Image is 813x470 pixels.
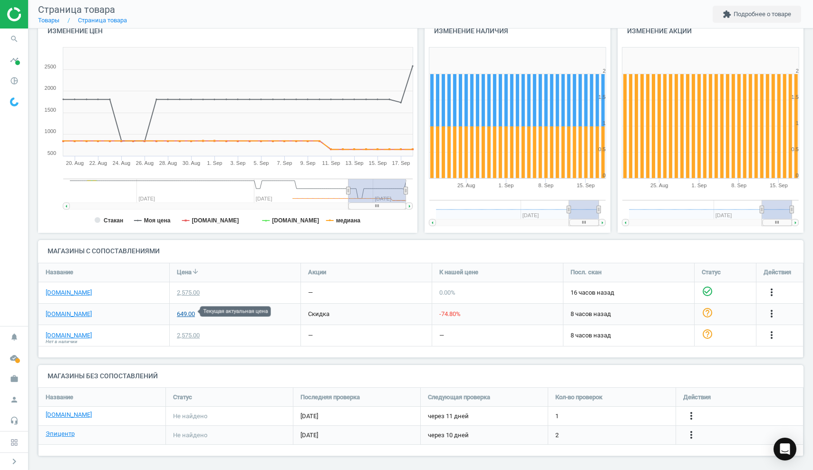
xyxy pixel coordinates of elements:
span: -74.80 % [439,310,461,317]
a: Эпицентр [46,430,75,438]
span: 16 часов назад [571,288,687,297]
tspan: медиана [336,217,360,224]
tspan: 28. Aug [159,160,177,166]
button: more_vert [766,329,777,342]
i: extension [723,10,731,19]
a: [DOMAIN_NAME] [46,288,92,297]
tspan: 15. Sep [577,182,595,188]
div: — [439,331,444,340]
text: 1500 [45,107,56,113]
tspan: 8. Sep [538,182,553,188]
text: 0 [602,173,605,178]
tspan: Моя цена [144,217,171,224]
tspan: 30. Aug [183,160,200,166]
i: check_circle_outline [702,286,713,297]
span: 8 часов назад [571,310,687,318]
tspan: 1. Sep [498,182,513,188]
text: 2 [602,68,605,74]
i: search [5,30,23,48]
i: cloud_done [5,349,23,367]
span: Нет в наличии [46,338,77,345]
i: notifications [5,328,23,346]
a: [DOMAIN_NAME] [46,411,92,419]
div: 649.00 [177,310,195,318]
i: arrow_downward [192,268,199,275]
tspan: 3. Sep [231,160,246,166]
span: Действия [683,393,711,402]
i: work [5,370,23,388]
tspan: 25. Aug [457,182,475,188]
span: 0.00 % [439,289,455,296]
span: 1 [555,412,559,421]
a: [DOMAIN_NAME] [46,331,92,340]
span: скидка [308,310,329,317]
span: через 11 дней [428,412,469,421]
i: help_outline [702,307,713,318]
text: 500 [48,150,56,156]
span: через 10 дней [428,431,469,440]
i: chevron_right [9,456,20,467]
i: more_vert [766,308,777,319]
tspan: 15. Sep [770,182,788,188]
span: Следующая проверка [428,393,490,402]
text: 2500 [45,64,56,69]
button: more_vert [766,287,777,299]
tspan: 24. Aug [113,160,130,166]
tspan: 13. Sep [346,160,364,166]
span: К нашей цене [439,268,478,277]
text: 0.5 [598,146,605,152]
button: more_vert [766,308,777,320]
tspan: 26. Aug [136,160,154,166]
tspan: 15. Sep [369,160,387,166]
span: Название [46,268,73,277]
text: 0 [796,173,799,178]
i: more_vert [686,410,697,422]
span: [DATE] [300,431,413,440]
span: [DATE] [300,412,413,421]
i: more_vert [766,329,777,341]
i: more_vert [766,287,777,298]
tspan: [DOMAIN_NAME] [272,217,319,224]
h4: Магазины с сопоставлениями [38,240,803,262]
span: Посл. скан [571,268,601,277]
text: 2000 [45,85,56,91]
span: Статус [173,393,192,402]
text: 1.5 [598,94,605,100]
tspan: 22. Aug [89,160,107,166]
div: Open Intercom Messenger [774,438,796,460]
span: Цена [177,268,192,277]
button: extensionПодробнее о товаре [713,6,801,23]
text: 1 [796,120,799,126]
tspan: 17. Sep [392,160,410,166]
h4: Изменение цен [38,20,417,42]
img: wGWNvw8QSZomAAAAABJRU5ErkJggg== [10,97,19,106]
i: headset_mic [5,412,23,430]
i: timeline [5,51,23,69]
span: Страница товара [38,4,115,15]
tspan: 5. Sep [254,160,269,166]
tspan: 1. Sep [691,182,707,188]
span: Последняя проверка [300,393,360,402]
span: Кол-во проверок [555,393,602,402]
span: Не найдено [173,431,207,440]
h4: Магазины без сопоставлений [38,365,803,387]
tspan: 1. Sep [207,160,223,166]
tspan: 11. Sep [322,160,340,166]
tspan: 25. Aug [650,182,668,188]
tspan: 9. Sep [300,160,316,166]
span: Статус [702,268,721,277]
span: Действия [764,268,791,277]
tspan: Стакан [104,217,123,224]
tspan: [DOMAIN_NAME] [192,217,239,224]
a: Товары [38,17,59,24]
button: more_vert [686,429,697,441]
h4: Изменение наличия [425,20,610,42]
div: — [308,288,313,297]
text: 1.5 [791,94,798,100]
i: person [5,391,23,409]
text: 1 [602,120,605,126]
i: pie_chart_outlined [5,72,23,90]
img: ajHJNr6hYgQAAAAASUVORK5CYII= [7,7,75,21]
span: 8 часов назад [571,331,687,340]
button: more_vert [686,410,697,422]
